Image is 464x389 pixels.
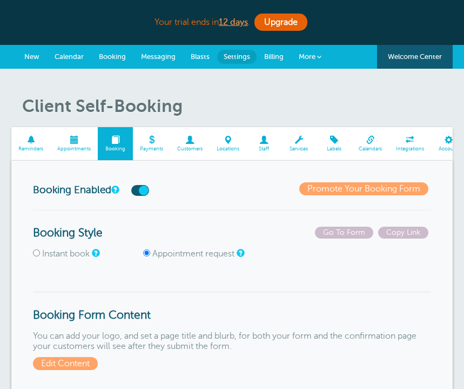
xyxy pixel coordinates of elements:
[56,146,92,153] span: Appointments
[111,186,118,193] a: This switch turns your online booking form on or off.
[191,52,210,61] span: Blasts
[315,228,378,236] a: Go To Form
[291,45,329,69] a: More
[50,127,98,160] a: Appointments
[170,127,210,160] a: Customers
[133,45,183,69] a: Messaging
[299,182,428,195] a: Promote Your Booking Form
[299,52,315,61] span: More
[17,45,47,69] a: New
[138,146,165,153] span: Payments
[219,17,248,27] a: 12 days
[436,146,461,153] span: Account
[99,52,126,61] span: Booking
[152,249,234,259] label: Appointment request
[378,228,431,236] a: Copy Link
[281,127,317,160] a: Services
[11,127,50,160] a: Reminders
[237,249,243,256] a: Customers <i>request</i> appointments, giving up to three preferred times. You have to approve re...
[389,127,431,160] a: Integrations
[33,357,98,370] span: Edit Content
[183,45,217,69] a: Blasts
[264,52,284,61] span: Billing
[176,146,204,153] span: Customers
[357,146,384,153] span: Calendars
[394,146,426,153] span: Integrations
[252,146,276,153] span: Staff
[217,50,257,64] a: Settings
[246,127,281,160] a: Staff
[210,127,246,160] a: Locations
[103,146,127,153] span: Booking
[257,45,291,69] a: Billing
[47,45,91,69] a: Calendar
[215,146,241,153] span: Locations
[33,182,195,196] h3: Booking Enabled
[22,96,452,116] h1: Client Self-Booking
[91,45,133,69] a: Booking
[33,292,431,322] h3: Booking Form Content
[24,52,39,61] span: New
[141,52,176,61] span: Messaging
[33,227,431,240] h3: Booking Style
[55,52,84,61] span: Calendar
[315,227,373,239] span: Go To Form
[377,45,453,69] a: Welcome Center
[254,14,307,31] a: Upgrade
[317,127,352,160] a: Labels
[322,146,346,153] span: Labels
[92,249,98,256] a: Customers create appointments without you needing to approve them.
[17,146,45,153] span: Reminders
[33,359,100,368] a: Edit Content
[42,249,90,259] label: Instant book
[33,331,431,370] p: You can add your logo, and set a page title and blurb, for both your form and the confirmation pa...
[287,146,311,153] span: Services
[378,227,428,239] span: Copy Link
[11,11,452,34] div: Your trial ends in .
[133,127,170,160] a: Payments
[224,52,250,61] span: Settings
[352,127,389,160] a: Calendars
